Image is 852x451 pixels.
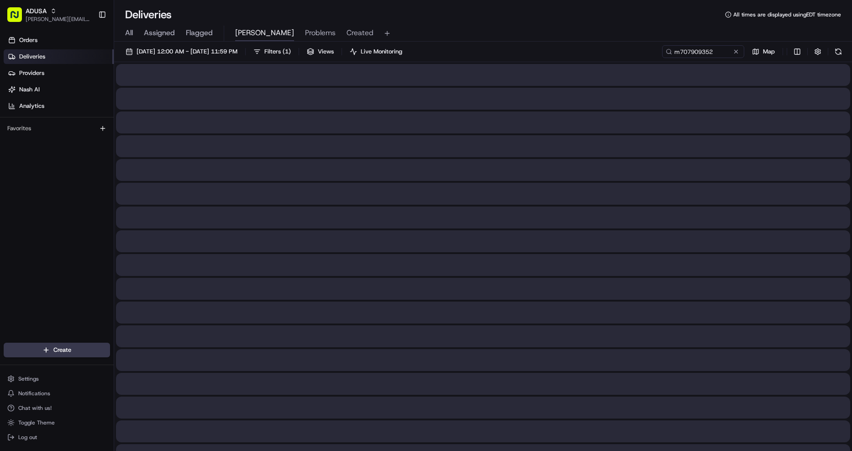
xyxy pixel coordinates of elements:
[733,11,841,18] span: All times are displayed using EDT timezone
[4,66,114,80] a: Providers
[4,431,110,444] button: Log out
[19,36,37,44] span: Orders
[235,27,294,38] span: [PERSON_NAME]
[305,27,336,38] span: Problems
[18,390,50,397] span: Notifications
[18,404,52,412] span: Chat with us!
[19,85,40,94] span: Nash AI
[26,6,47,16] button: ADUSA
[283,48,291,56] span: ( 1 )
[346,45,406,58] button: Live Monitoring
[144,27,175,38] span: Assigned
[125,7,172,22] h1: Deliveries
[318,48,334,56] span: Views
[4,387,110,400] button: Notifications
[18,375,39,382] span: Settings
[4,416,110,429] button: Toggle Theme
[264,48,291,56] span: Filters
[19,53,45,61] span: Deliveries
[125,27,133,38] span: All
[347,27,373,38] span: Created
[186,27,213,38] span: Flagged
[26,16,91,23] button: [PERSON_NAME][EMAIL_ADDRESS][DOMAIN_NAME]
[4,82,114,97] a: Nash AI
[19,69,44,77] span: Providers
[4,33,114,48] a: Orders
[4,49,114,64] a: Deliveries
[4,402,110,414] button: Chat with us!
[18,434,37,441] span: Log out
[4,372,110,385] button: Settings
[121,45,242,58] button: [DATE] 12:00 AM - [DATE] 11:59 PM
[18,419,55,426] span: Toggle Theme
[137,48,237,56] span: [DATE] 12:00 AM - [DATE] 11:59 PM
[4,343,110,357] button: Create
[4,99,114,113] a: Analytics
[763,48,775,56] span: Map
[4,121,110,136] div: Favorites
[4,4,95,26] button: ADUSA[PERSON_NAME][EMAIL_ADDRESS][DOMAIN_NAME]
[361,48,402,56] span: Live Monitoring
[748,45,779,58] button: Map
[303,45,338,58] button: Views
[53,346,71,354] span: Create
[662,45,744,58] input: Type to search
[832,45,845,58] button: Refresh
[249,45,295,58] button: Filters(1)
[19,102,44,110] span: Analytics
